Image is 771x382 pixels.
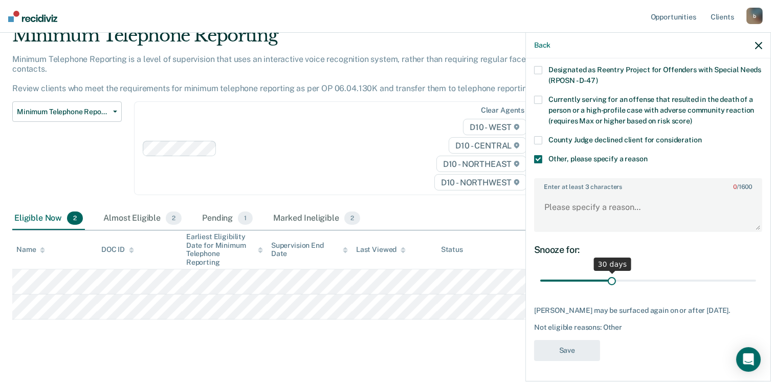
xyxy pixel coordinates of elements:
[200,207,255,230] div: Pending
[733,183,752,190] span: / 1600
[534,244,762,256] div: Snooze for:
[548,155,648,163] span: Other, please specify a reason
[166,211,182,225] span: 2
[548,136,702,144] span: County Judge declined client for consideration
[548,66,761,84] span: Designated as Reentry Project for Offenders with Special Needs (RPOSN - D-47)
[12,207,85,230] div: Eligible Now
[733,183,737,190] span: 0
[534,340,600,361] button: Save
[548,95,754,125] span: Currently serving for an offense that resulted in the death of a person or a high-profile case wi...
[481,106,524,115] div: Clear agents
[12,25,590,54] div: Minimum Telephone Reporting
[463,119,526,135] span: D10 - WEST
[534,41,550,50] button: Back
[238,211,253,225] span: 1
[186,232,263,267] div: Earliest Eligibility Date for Minimum Telephone Reporting
[101,207,184,230] div: Almost Eligible
[8,11,57,22] img: Recidiviz
[101,245,134,254] div: DOC ID
[344,211,360,225] span: 2
[746,8,763,24] div: b
[12,54,568,94] p: Minimum Telephone Reporting is a level of supervision that uses an interactive voice recognition ...
[271,207,362,230] div: Marked Ineligible
[449,137,526,154] span: D10 - CENTRAL
[535,179,761,190] label: Enter at least 3 characters
[736,347,761,372] div: Open Intercom Messenger
[271,241,348,259] div: Supervision End Date
[594,258,631,271] div: 30 days
[67,211,83,225] span: 2
[356,245,406,254] div: Last Viewed
[534,306,762,315] div: [PERSON_NAME] may be surfaced again on or after [DATE].
[16,245,45,254] div: Name
[534,323,762,332] div: Not eligible reasons: Other
[434,174,526,190] span: D10 - NORTHWEST
[441,245,463,254] div: Status
[17,108,109,116] span: Minimum Telephone Reporting
[436,156,526,172] span: D10 - NORTHEAST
